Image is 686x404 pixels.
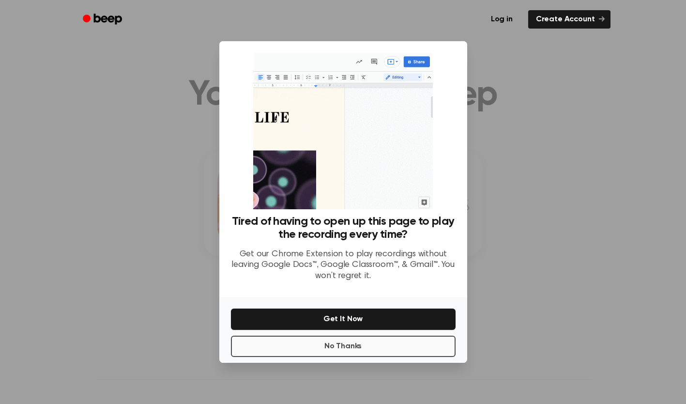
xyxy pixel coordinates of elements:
img: Beep extension in action [253,53,433,209]
a: Beep [76,10,131,29]
a: Create Account [528,10,610,29]
h3: Tired of having to open up this page to play the recording every time? [231,215,456,241]
p: Get our Chrome Extension to play recordings without leaving Google Docs™, Google Classroom™, & Gm... [231,249,456,282]
a: Log in [481,8,522,31]
button: No Thanks [231,336,456,357]
button: Get It Now [231,309,456,330]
